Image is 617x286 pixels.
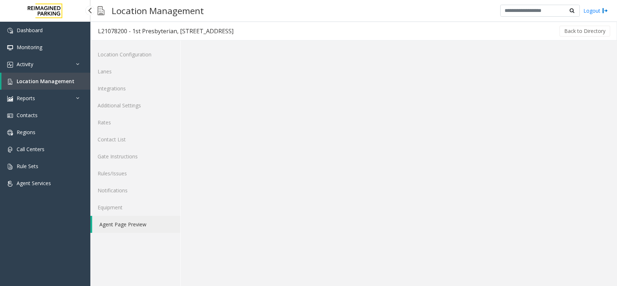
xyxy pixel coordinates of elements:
a: Location Configuration [90,46,180,63]
span: Regions [17,129,35,136]
button: Back to Directory [560,26,610,37]
a: Lanes [90,63,180,80]
a: Logout [583,7,608,14]
a: Rules/Issues [90,165,180,182]
img: 'icon' [7,45,13,51]
img: 'icon' [7,147,13,153]
img: pageIcon [98,2,104,20]
img: 'icon' [7,28,13,34]
span: Monitoring [17,44,42,51]
h3: Location Management [108,2,207,20]
img: 'icon' [7,79,13,85]
span: Rule Sets [17,163,38,170]
span: Agent Services [17,180,51,187]
a: Equipment [90,199,180,216]
span: Dashboard [17,27,43,34]
a: Agent Page Preview [92,216,180,233]
a: Rates [90,114,180,131]
img: 'icon' [7,113,13,119]
img: 'icon' [7,164,13,170]
a: Contact List [90,131,180,148]
a: Location Management [1,73,90,90]
span: Contacts [17,112,38,119]
img: 'icon' [7,62,13,68]
a: Additional Settings [90,97,180,114]
span: Location Management [17,78,74,85]
img: 'icon' [7,96,13,102]
img: logout [602,7,608,14]
span: Call Centers [17,146,44,153]
div: L21078200 - 1st Presbyterian, [STREET_ADDRESS] [98,26,233,36]
a: Notifications [90,182,180,199]
img: 'icon' [7,130,13,136]
a: Gate Instructions [90,148,180,165]
a: Integrations [90,80,180,97]
span: Activity [17,61,33,68]
img: 'icon' [7,181,13,187]
span: Reports [17,95,35,102]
